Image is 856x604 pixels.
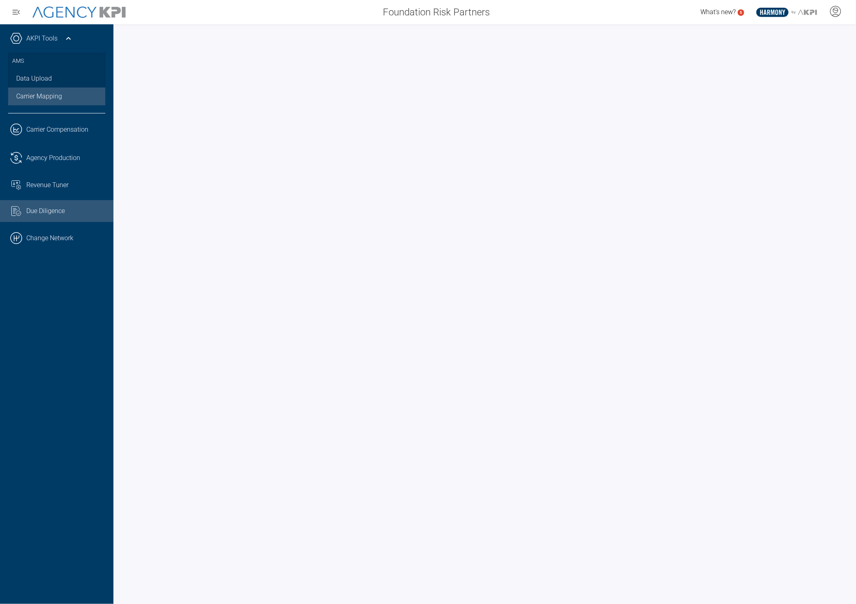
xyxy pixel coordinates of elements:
span: Agency Production [26,153,80,163]
h3: AMS [12,53,101,70]
span: Revenue Tuner [26,180,68,190]
img: AgencyKPI [32,6,126,18]
a: Data Upload [8,70,105,88]
a: AKPI Tools [26,34,58,43]
text: 5 [740,10,742,15]
span: What's new? [700,8,736,16]
a: 5 [738,9,744,16]
a: Carrier Mapping [8,88,105,105]
span: Foundation Risk Partners [383,5,490,19]
span: Due Diligence [26,206,65,216]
